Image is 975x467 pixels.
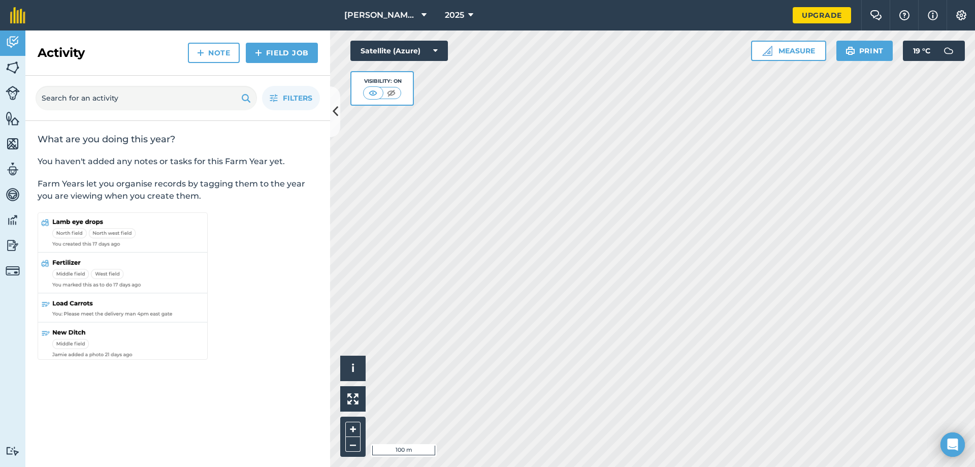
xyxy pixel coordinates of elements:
[6,264,20,278] img: svg+xml;base64,PD94bWwgdmVyc2lvbj0iMS4wIiBlbmNvZGluZz0idXRmLTgiPz4KPCEtLSBHZW5lcmF0b3I6IEFkb2JlIE...
[6,238,20,253] img: svg+xml;base64,PD94bWwgdmVyc2lvbj0iMS4wIiBlbmNvZGluZz0idXRmLTgiPz4KPCEtLSBHZW5lcmF0b3I6IEFkb2JlIE...
[955,10,967,20] img: A cog icon
[38,45,85,61] h2: Activity
[241,92,251,104] img: svg+xml;base64,PHN2ZyB4bWxucz0iaHR0cDovL3d3dy53My5vcmcvMjAwMC9zdmciIHdpZHRoPSIxOSIgaGVpZ2h0PSIyNC...
[350,41,448,61] button: Satellite (Azure)
[344,9,417,21] span: [PERSON_NAME]'s farm
[6,60,20,75] img: svg+xml;base64,PHN2ZyB4bWxucz0iaHR0cDovL3d3dy53My5vcmcvMjAwMC9zdmciIHdpZHRoPSI1NiIgaGVpZ2h0PSI2MC...
[367,88,379,98] img: svg+xml;base64,PHN2ZyB4bWxucz0iaHR0cDovL3d3dy53My5vcmcvMjAwMC9zdmciIHdpZHRoPSI1MCIgaGVpZ2h0PSI0MC...
[246,43,318,63] a: Field Job
[793,7,851,23] a: Upgrade
[913,41,930,61] span: 19 ° C
[283,92,312,104] span: Filters
[762,46,772,56] img: Ruler icon
[751,41,826,61] button: Measure
[928,9,938,21] img: svg+xml;base64,PHN2ZyB4bWxucz0iaHR0cDovL3d3dy53My5vcmcvMjAwMC9zdmciIHdpZHRoPSIxNyIgaGVpZ2h0PSIxNy...
[846,45,855,57] img: svg+xml;base64,PHN2ZyB4bWxucz0iaHR0cDovL3d3dy53My5vcmcvMjAwMC9zdmciIHdpZHRoPSIxOSIgaGVpZ2h0PSIyNC...
[10,7,25,23] img: fieldmargin Logo
[385,88,398,98] img: svg+xml;base64,PHN2ZyB4bWxucz0iaHR0cDovL3d3dy53My5vcmcvMjAwMC9zdmciIHdpZHRoPSI1MCIgaGVpZ2h0PSI0MC...
[38,133,318,145] h2: What are you doing this year?
[262,86,320,110] button: Filters
[6,35,20,50] img: svg+xml;base64,PD94bWwgdmVyc2lvbj0iMS4wIiBlbmNvZGluZz0idXRmLTgiPz4KPCEtLSBHZW5lcmF0b3I6IEFkb2JlIE...
[938,41,959,61] img: svg+xml;base64,PD94bWwgdmVyc2lvbj0iMS4wIiBlbmNvZGluZz0idXRmLTgiPz4KPCEtLSBHZW5lcmF0b3I6IEFkb2JlIE...
[345,422,361,437] button: +
[347,393,359,404] img: Four arrows, one pointing top left, one top right, one bottom right and the last bottom left
[898,10,911,20] img: A question mark icon
[836,41,893,61] button: Print
[188,43,240,63] a: Note
[345,437,361,452] button: –
[197,47,204,59] img: svg+xml;base64,PHN2ZyB4bWxucz0iaHR0cDovL3d3dy53My5vcmcvMjAwMC9zdmciIHdpZHRoPSIxNCIgaGVpZ2h0PSIyNC...
[255,47,262,59] img: svg+xml;base64,PHN2ZyB4bWxucz0iaHR0cDovL3d3dy53My5vcmcvMjAwMC9zdmciIHdpZHRoPSIxNCIgaGVpZ2h0PSIyNC...
[351,362,354,375] span: i
[445,9,464,21] span: 2025
[940,432,965,457] div: Open Intercom Messenger
[6,187,20,202] img: svg+xml;base64,PD94bWwgdmVyc2lvbj0iMS4wIiBlbmNvZGluZz0idXRmLTgiPz4KPCEtLSBHZW5lcmF0b3I6IEFkb2JlIE...
[36,86,257,110] input: Search for an activity
[6,111,20,126] img: svg+xml;base64,PHN2ZyB4bWxucz0iaHR0cDovL3d3dy53My5vcmcvMjAwMC9zdmciIHdpZHRoPSI1NiIgaGVpZ2h0PSI2MC...
[870,10,882,20] img: Two speech bubbles overlapping with the left bubble in the forefront
[340,356,366,381] button: i
[903,41,965,61] button: 19 °C
[6,136,20,151] img: svg+xml;base64,PHN2ZyB4bWxucz0iaHR0cDovL3d3dy53My5vcmcvMjAwMC9zdmciIHdpZHRoPSI1NiIgaGVpZ2h0PSI2MC...
[38,155,318,168] p: You haven't added any notes or tasks for this Farm Year yet.
[6,162,20,177] img: svg+xml;base64,PD94bWwgdmVyc2lvbj0iMS4wIiBlbmNvZGluZz0idXRmLTgiPz4KPCEtLSBHZW5lcmF0b3I6IEFkb2JlIE...
[6,86,20,100] img: svg+xml;base64,PD94bWwgdmVyc2lvbj0iMS4wIiBlbmNvZGluZz0idXRmLTgiPz4KPCEtLSBHZW5lcmF0b3I6IEFkb2JlIE...
[6,212,20,228] img: svg+xml;base64,PD94bWwgdmVyc2lvbj0iMS4wIiBlbmNvZGluZz0idXRmLTgiPz4KPCEtLSBHZW5lcmF0b3I6IEFkb2JlIE...
[38,178,318,202] p: Farm Years let you organise records by tagging them to the year you are viewing when you create t...
[363,77,402,85] div: Visibility: On
[6,446,20,456] img: svg+xml;base64,PD94bWwgdmVyc2lvbj0iMS4wIiBlbmNvZGluZz0idXRmLTgiPz4KPCEtLSBHZW5lcmF0b3I6IEFkb2JlIE...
